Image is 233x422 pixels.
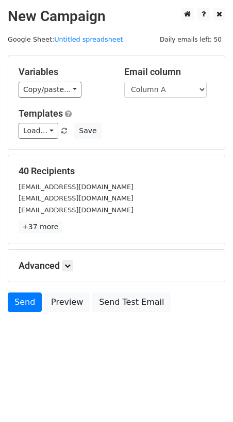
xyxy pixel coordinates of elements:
[44,292,90,312] a: Preview
[8,8,225,25] h2: New Campaign
[156,35,225,43] a: Daily emails left: 50
[8,292,42,312] a: Send
[156,34,225,45] span: Daily emails left: 50
[124,66,214,78] h5: Email column
[92,292,171,312] a: Send Test Email
[19,206,134,214] small: [EMAIL_ADDRESS][DOMAIN_NAME]
[19,123,58,139] a: Load...
[19,108,63,119] a: Templates
[74,123,101,139] button: Save
[19,194,134,202] small: [EMAIL_ADDRESS][DOMAIN_NAME]
[8,35,123,43] small: Google Sheet:
[19,166,214,177] h5: 40 Recipients
[19,260,214,271] h5: Advanced
[54,35,123,43] a: Untitled spreadsheet
[19,66,109,78] h5: Variables
[19,82,81,98] a: Copy/paste...
[19,221,62,233] a: +37 more
[19,183,134,191] small: [EMAIL_ADDRESS][DOMAIN_NAME]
